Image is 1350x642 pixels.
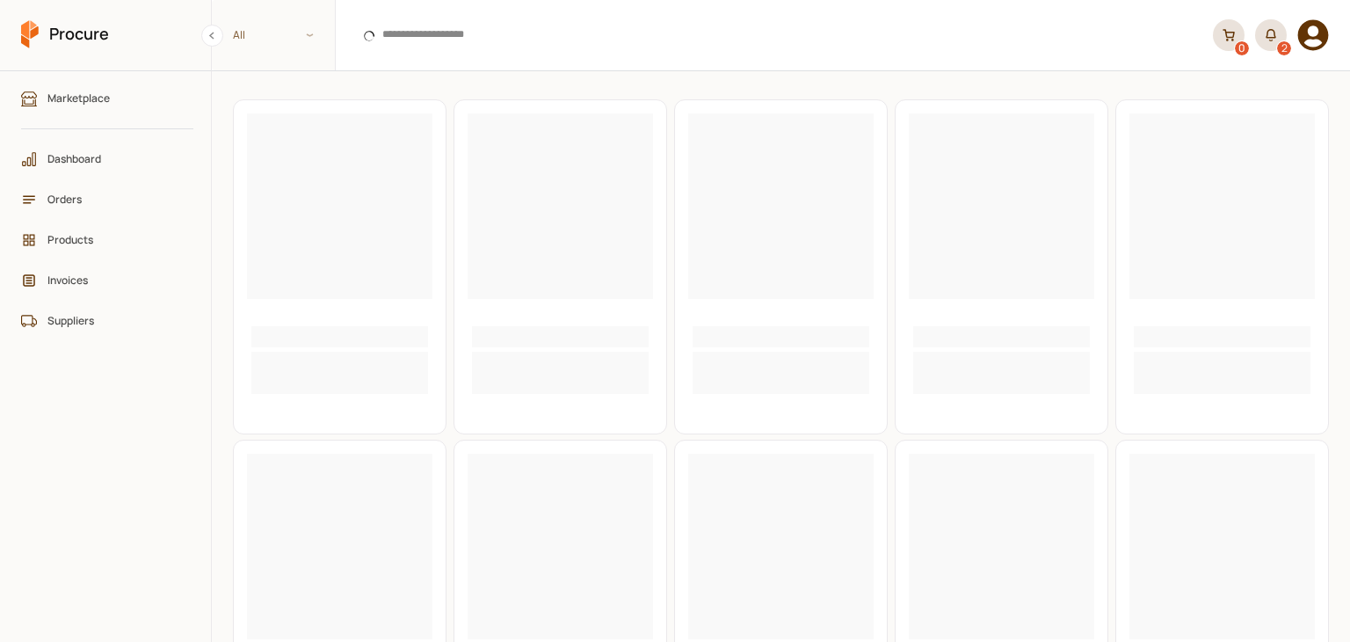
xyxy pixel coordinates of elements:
span: Procure [49,23,109,45]
input: Products and Orders [346,13,1202,57]
a: Orders [12,183,202,216]
a: Marketplace [12,82,202,115]
a: Products [12,223,202,257]
a: Procure [21,20,109,50]
span: Marketplace [47,90,179,106]
span: All [212,20,335,49]
span: Dashboard [47,150,179,167]
span: Suppliers [47,312,179,329]
div: 2 [1277,41,1291,55]
button: 2 [1255,19,1287,51]
span: Products [47,231,179,248]
a: Invoices [12,264,202,297]
a: Suppliers [12,304,202,338]
a: 0 [1213,19,1245,51]
span: Invoices [47,272,179,288]
span: Orders [47,191,179,208]
div: 0 [1235,41,1249,55]
a: Dashboard [12,142,202,176]
span: All [233,26,245,43]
